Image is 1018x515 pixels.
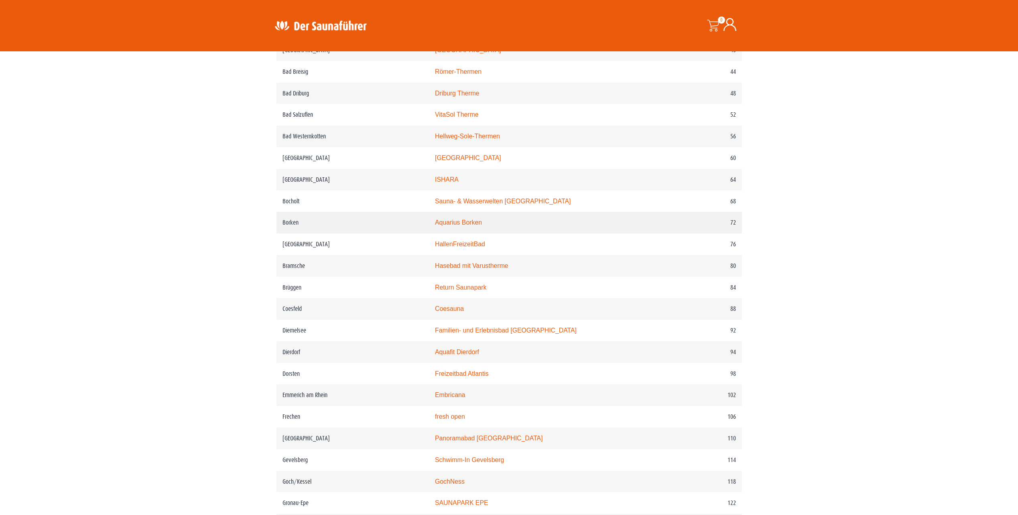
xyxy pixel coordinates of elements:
td: 88 [658,298,742,320]
a: Römer-Thermen [435,68,482,75]
td: 64 [658,169,742,191]
td: [GEOGRAPHIC_DATA] [276,233,429,255]
td: 118 [658,471,742,493]
td: Bramsche [276,255,429,277]
td: 76 [658,233,742,255]
a: Driburg Therme [435,90,480,97]
td: 80 [658,255,742,277]
a: [GEOGRAPHIC_DATA] [435,154,501,161]
td: 110 [658,428,742,449]
td: Dierdorf [276,341,429,363]
td: 72 [658,212,742,233]
td: Borken [276,212,429,233]
td: 114 [658,449,742,471]
a: Hasebad mit Varustherme [435,262,508,269]
a: ISHARA [435,176,459,183]
a: GochNess [435,478,465,485]
td: Bad Westernkotten [276,126,429,147]
td: 68 [658,191,742,212]
td: Bad Breisig [276,61,429,83]
td: 94 [658,341,742,363]
td: 56 [658,126,742,147]
td: Frechen [276,406,429,428]
td: Coesfeld [276,298,429,320]
a: Coesauna [435,305,464,312]
a: Familien- und Erlebnisbad [GEOGRAPHIC_DATA] [435,327,577,334]
a: Return Saunapark [435,284,486,291]
td: Gronau-Epe [276,492,429,514]
td: 60 [658,147,742,169]
a: HallenFreizeitBad [435,241,485,247]
a: fresh open [435,413,465,420]
td: [GEOGRAPHIC_DATA] [276,428,429,449]
td: Bad Salzuflen [276,104,429,126]
a: Aquafit Dierdorf [435,349,479,355]
td: 48 [658,83,742,104]
td: Gevelsberg [276,449,429,471]
a: Panoramabad [GEOGRAPHIC_DATA] [435,435,543,442]
td: 84 [658,277,742,298]
a: Aquarius Borken [435,219,482,226]
td: 106 [658,406,742,428]
td: Goch/Kessel [276,471,429,493]
td: [GEOGRAPHIC_DATA] [276,169,429,191]
a: Hellweg-Sole-Thermen [435,133,500,140]
td: Dorsten [276,363,429,385]
td: Bocholt [276,191,429,212]
a: SAUNAPARK EPE [435,499,488,506]
td: Bad Driburg [276,83,429,104]
td: Diemelsee [276,320,429,341]
td: 122 [658,492,742,514]
td: 44 [658,61,742,83]
a: Embricana [435,391,465,398]
span: 0 [718,16,725,24]
a: Freizeitbad Atlantis [435,370,489,377]
td: 92 [658,320,742,341]
td: Brüggen [276,277,429,298]
a: VitaSol Therme [435,111,479,118]
a: Sauna- & Wasserwelten [GEOGRAPHIC_DATA] [435,198,571,205]
a: Schwimm-In Gevelsberg [435,456,504,463]
td: 52 [658,104,742,126]
td: Emmerich am Rhein [276,384,429,406]
td: 102 [658,384,742,406]
td: 98 [658,363,742,385]
td: [GEOGRAPHIC_DATA] [276,147,429,169]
